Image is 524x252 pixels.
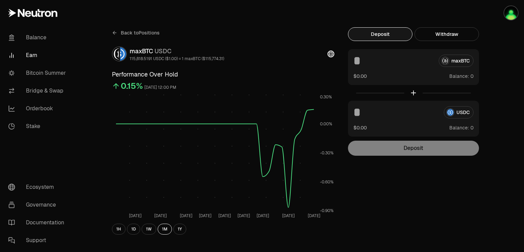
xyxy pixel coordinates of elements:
[348,27,412,41] button: Deposit
[121,29,160,36] span: Back to Positions
[112,27,160,38] a: Back toPositions
[158,224,172,235] button: 1M
[3,100,74,117] a: Orderbook
[155,47,172,55] span: USDC
[3,29,74,46] a: Balance
[199,213,212,219] tspan: [DATE]
[504,6,518,20] img: Wallet 1
[129,213,142,219] tspan: [DATE]
[237,213,250,219] tspan: [DATE]
[320,121,332,127] tspan: 0.00%
[121,81,143,92] div: 0.15%
[353,124,367,131] button: $0.00
[112,70,334,79] h3: Performance Over Hold
[308,213,320,219] tspan: [DATE]
[112,224,126,235] button: 1H
[120,47,126,61] img: USDC Logo
[154,213,167,219] tspan: [DATE]
[144,84,176,92] div: [DATE] 12:00 PM
[282,213,295,219] tspan: [DATE]
[3,46,74,64] a: Earn
[113,47,119,61] img: maxBTC Logo
[218,213,231,219] tspan: [DATE]
[3,232,74,249] a: Support
[142,224,156,235] button: 1W
[130,56,224,61] div: 115,818.5191 USDC ($1.00) = 1 maxBTC ($115,774.31)
[257,213,269,219] tspan: [DATE]
[130,46,224,56] div: maxBTC
[3,64,74,82] a: Bitcoin Summer
[320,208,334,213] tspan: -0.90%
[414,27,479,41] button: Withdraw
[320,150,334,156] tspan: -0.30%
[353,72,367,80] button: $0.00
[3,196,74,214] a: Governance
[320,179,334,185] tspan: -0.60%
[3,82,74,100] a: Bridge & Swap
[449,124,469,131] span: Balance:
[127,224,140,235] button: 1D
[3,214,74,232] a: Documentation
[173,224,186,235] button: 1Y
[180,213,192,219] tspan: [DATE]
[3,117,74,135] a: Stake
[320,94,332,100] tspan: 0.30%
[3,178,74,196] a: Ecosystem
[449,73,469,80] span: Balance:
